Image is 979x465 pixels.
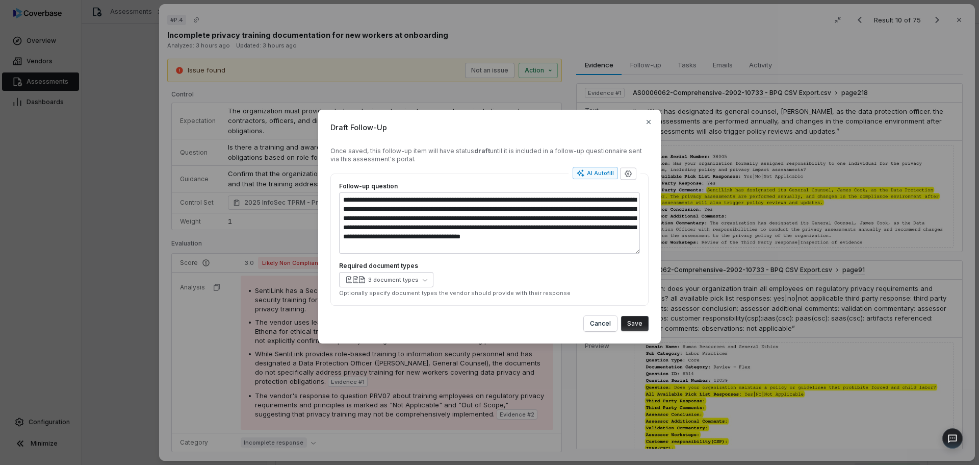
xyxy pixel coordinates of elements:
button: AI Autofill [573,167,618,179]
span: Draft Follow-Up [330,122,649,133]
label: Required document types [339,262,640,270]
strong: draft [474,147,490,155]
div: 3 document types [368,276,419,284]
button: Cancel [584,316,617,331]
p: Optionally specify document types the vendor should provide with their response [339,289,640,297]
div: AI Autofill [577,169,614,177]
button: Save [621,316,649,331]
div: Once saved, this follow-up item will have status until it is included in a follow-up questionnair... [330,147,649,163]
label: Follow-up question [339,182,640,190]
